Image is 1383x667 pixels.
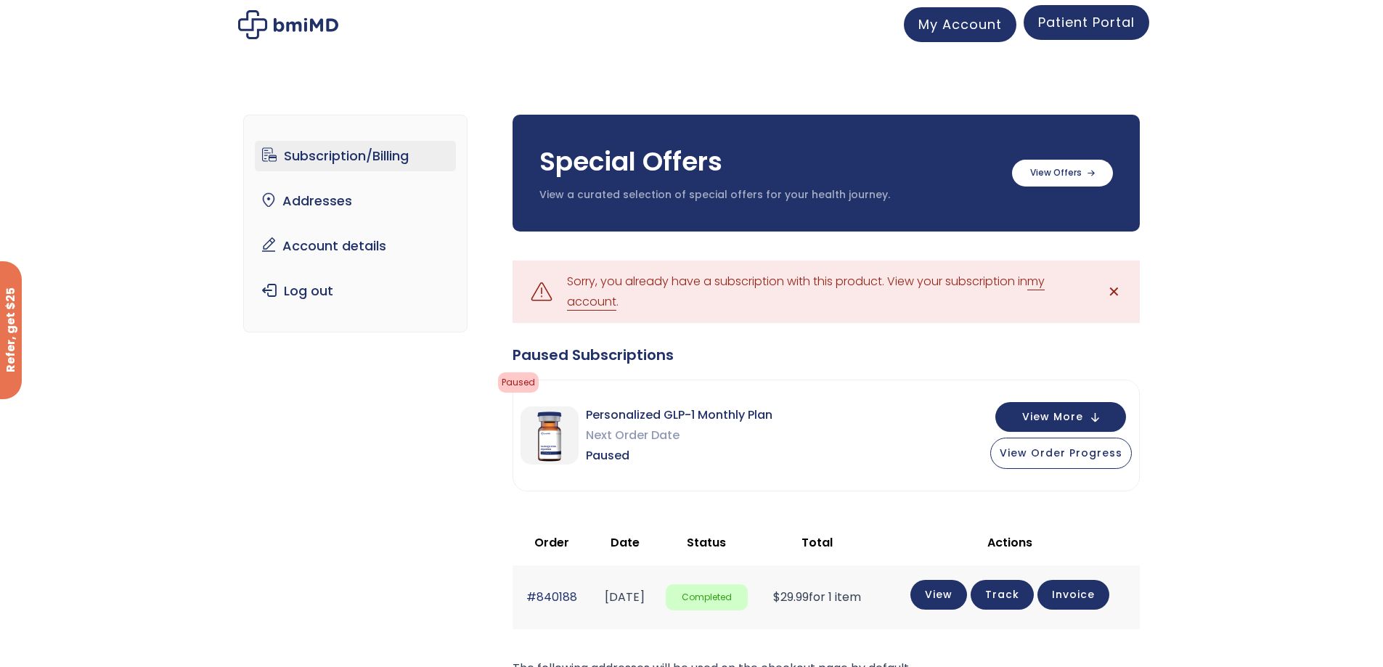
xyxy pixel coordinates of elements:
span: Order [534,534,569,551]
a: View [910,580,967,610]
a: Subscription/Billing [255,141,456,171]
span: View More [1022,412,1083,422]
span: Completed [666,584,748,611]
span: 29.99 [773,589,809,605]
a: Account details [255,231,456,261]
span: Next Order Date [586,425,772,446]
button: View Order Progress [990,438,1132,469]
div: Paused Subscriptions [513,345,1140,365]
div: Sorry, you already have a subscription with this product. View your subscription in . [567,271,1085,312]
span: Total [801,534,833,551]
nav: Account pages [243,115,468,332]
a: My Account [904,7,1016,42]
img: Personalized GLP-1 Monthly Plan [521,406,579,465]
span: Paused [498,372,539,393]
span: ✕ [1108,282,1120,302]
a: #840188 [526,589,577,605]
h3: Special Offers [539,144,998,180]
a: Track [971,580,1034,610]
td: for 1 item [755,565,880,629]
span: My Account [918,15,1002,33]
a: Log out [255,276,456,306]
span: Status [687,534,726,551]
span: Paused [586,446,772,466]
span: Personalized GLP-1 Monthly Plan [586,405,772,425]
span: Date [611,534,640,551]
a: ✕ [1100,277,1129,306]
span: Patient Portal [1038,13,1135,31]
span: Actions [987,534,1032,551]
img: My account [238,10,338,39]
time: [DATE] [605,589,645,605]
a: Invoice [1037,580,1109,610]
a: Addresses [255,186,456,216]
a: Patient Portal [1024,5,1149,40]
span: $ [773,589,780,605]
button: View More [995,402,1126,432]
span: View Order Progress [1000,446,1122,460]
p: View a curated selection of special offers for your health journey. [539,188,998,202]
